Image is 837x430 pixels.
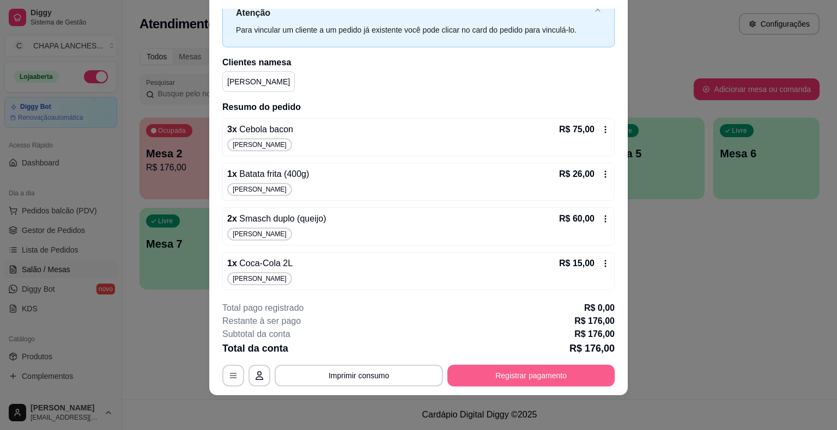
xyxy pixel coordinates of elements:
span: Coca-Cola 2L [237,259,293,268]
p: R$ 60,00 [559,212,595,225]
span: [PERSON_NAME] [231,185,289,194]
p: 1 x [227,257,293,270]
span: [PERSON_NAME] [231,140,289,149]
p: R$ 176,00 [574,315,615,328]
p: Restante à ser pago [222,315,301,328]
h2: Resumo do pedido [222,101,615,114]
p: R$ 75,00 [559,123,595,136]
p: R$ 26,00 [559,168,595,181]
span: Smasch duplo (queijo) [237,214,326,223]
p: R$ 176,00 [569,341,615,356]
p: 1 x [227,168,309,181]
span: Cebola bacon [237,125,293,134]
p: [PERSON_NAME] [227,76,290,87]
button: Registrar pagamento [447,365,615,386]
button: Imprimir consumo [275,365,443,386]
p: Atenção [236,6,590,20]
span: Batata frita (400g) [237,169,310,179]
span: [PERSON_NAME] [231,274,289,283]
p: Total pago registrado [222,302,304,315]
span: [PERSON_NAME] [231,230,289,238]
p: Subtotal da conta [222,328,290,341]
button: close [595,6,601,13]
p: Total da conta [222,341,288,356]
p: R$ 15,00 [559,257,595,270]
div: Para vincular um cliente a um pedido já existente você pode clicar no card do pedido para vinculá... [236,24,590,36]
p: R$ 176,00 [574,328,615,341]
p: 3 x [227,123,293,136]
p: 2 x [227,212,326,225]
h2: Clientes na mesa [222,56,615,69]
p: R$ 0,00 [584,302,615,315]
